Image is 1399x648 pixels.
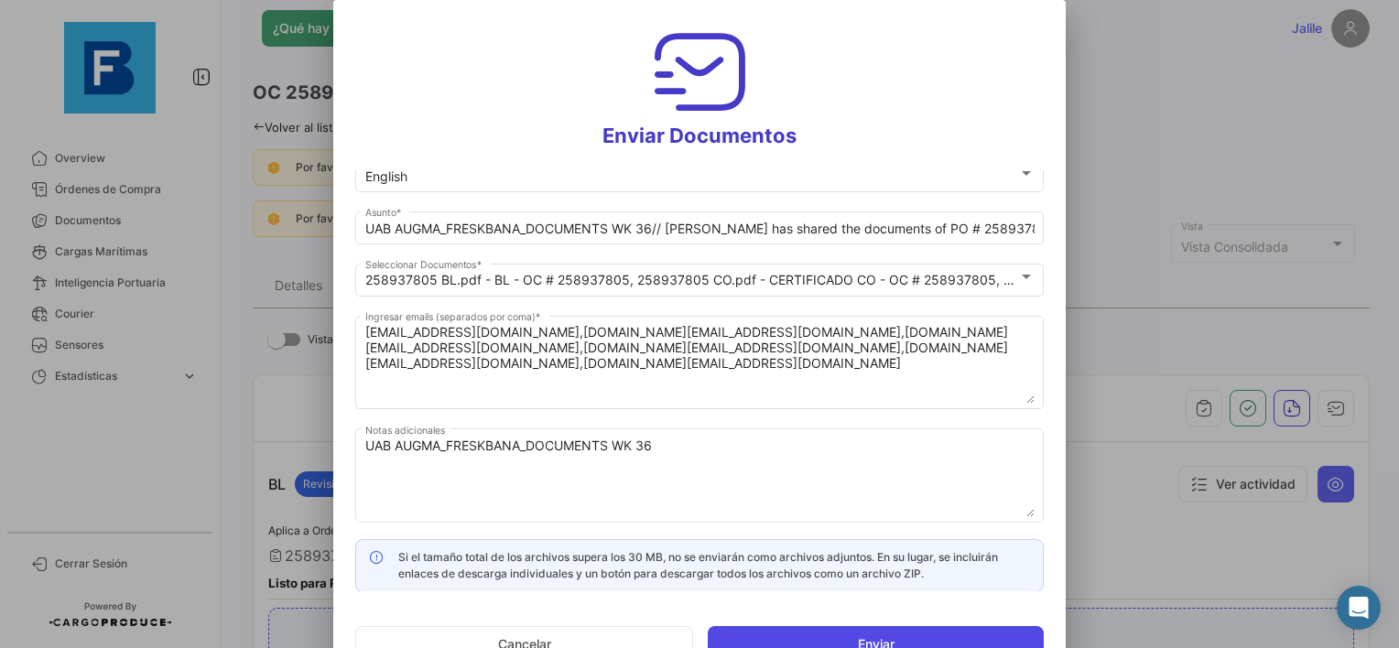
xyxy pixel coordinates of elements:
[355,22,1044,148] h3: Enviar Documentos
[1337,586,1381,630] div: Abrir Intercom Messenger
[398,550,998,580] span: Si el tamaño total de los archivos supera los 30 MB, no se enviarán como archivos adjuntos. En su...
[365,168,407,184] mat-select-trigger: English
